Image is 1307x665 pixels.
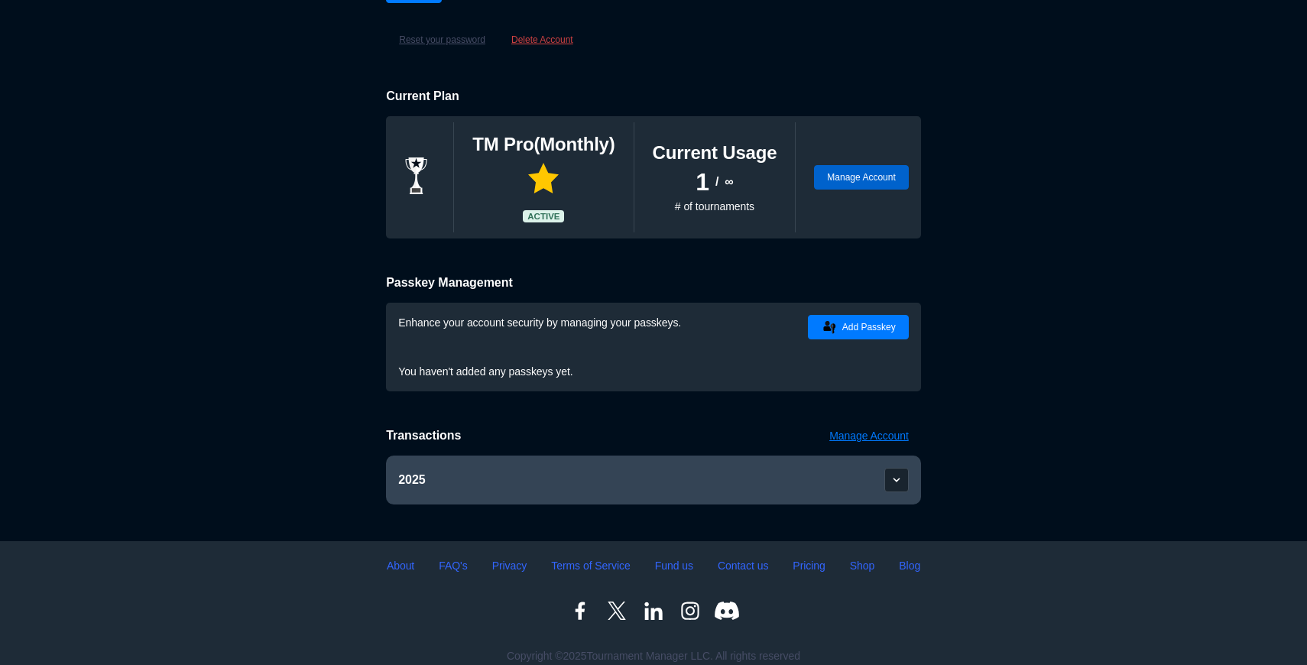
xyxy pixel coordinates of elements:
h2: 2025 [398,472,425,488]
a: Manage Account [829,428,921,456]
img: FIDO_Passkey_mark_A_black.dc59a8f8c48711c442e90af6bb0a51e0.svg [821,318,839,336]
span: Enhance your account security by managing your passkeys. [398,316,681,329]
a: Blog [899,556,920,574]
h2: Transactions [386,428,461,443]
a: Terms of Service [551,556,630,574]
img: star.9501ad395285fe8c4f6a6c753b5fc74b.svg [528,163,559,193]
span: Copyright © 2025 Tournament Manager LLC. All rights reserved [507,648,800,663]
span: / [715,174,718,190]
button: Manage Account [814,165,908,190]
h2: Current Usage [653,141,777,165]
span: You haven't added any passkeys yet. [398,365,572,378]
a: FAQ's [439,556,467,574]
button: Reset your password [386,28,498,52]
img: trophy.af1f162d0609cb352d9c6f1639651ff2.svg [398,157,435,194]
h2: Current Plan [386,89,921,104]
a: Privacy [492,556,527,574]
span: # of tournaments [675,200,754,212]
button: Add Passkey [808,315,909,339]
strong: Active [523,210,564,222]
h2: Passkey Management [386,275,921,290]
a: Pricing [793,556,825,574]
span: ∞ [725,174,733,190]
a: About [387,556,414,574]
h2: TM Pro (Monthly) [472,132,615,157]
a: Contact us [718,556,768,574]
a: Fund us [655,556,693,574]
a: Shop [850,556,875,574]
span: 1 [696,174,709,190]
button: Delete Account [498,28,586,52]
